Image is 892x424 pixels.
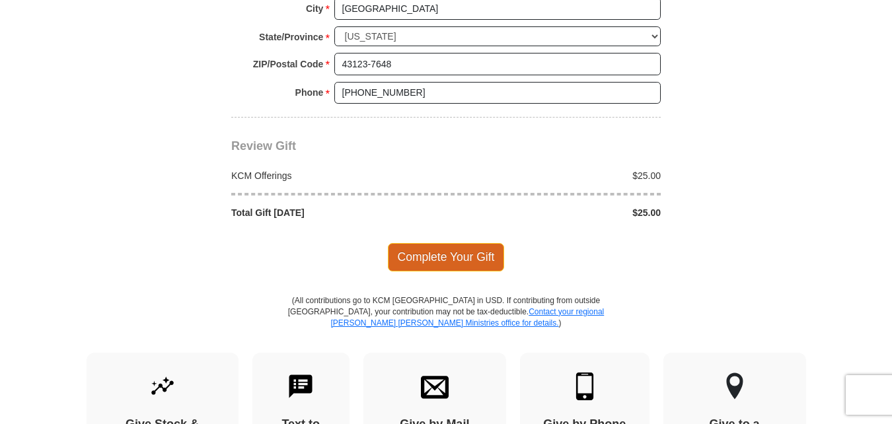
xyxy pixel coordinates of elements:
[388,243,505,271] span: Complete Your Gift
[295,83,324,102] strong: Phone
[571,372,599,400] img: mobile.svg
[225,206,447,219] div: Total Gift [DATE]
[253,55,324,73] strong: ZIP/Postal Code
[446,169,668,182] div: $25.00
[287,372,315,400] img: text-to-give.svg
[225,169,447,182] div: KCM Offerings
[149,372,176,400] img: give-by-stock.svg
[231,139,296,153] span: Review Gift
[421,372,449,400] img: envelope.svg
[287,295,605,353] p: (All contributions go to KCM [GEOGRAPHIC_DATA] in USD. If contributing from outside [GEOGRAPHIC_D...
[446,206,668,219] div: $25.00
[330,307,604,328] a: Contact your regional [PERSON_NAME] [PERSON_NAME] Ministries office for details.
[725,372,744,400] img: other-region
[259,28,323,46] strong: State/Province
